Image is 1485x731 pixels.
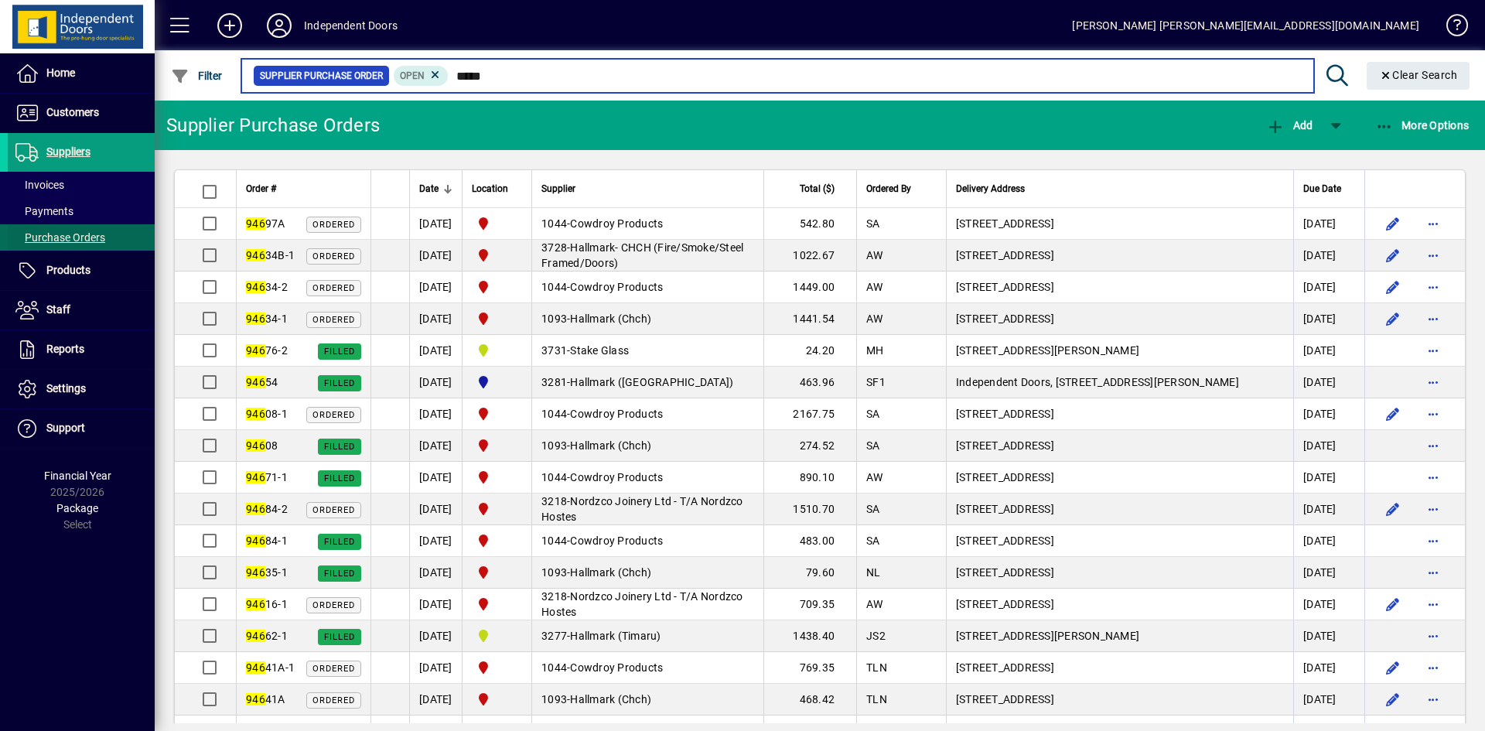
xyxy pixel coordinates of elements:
button: More options [1421,433,1446,458]
td: 274.52 [763,430,856,462]
span: 1044 [541,661,567,674]
td: - [531,462,763,494]
span: Ordered By [866,180,911,197]
td: 463.96 [763,367,856,398]
span: Cromwell Central Otago [472,373,522,391]
button: More options [1421,623,1446,648]
em: 946 [246,661,265,674]
td: [STREET_ADDRESS] [946,398,1293,430]
span: Settings [46,382,86,395]
span: Cowdroy Products [570,217,663,230]
span: Christchurch [472,531,522,550]
td: [DATE] [409,557,462,589]
td: 1438.40 [763,620,856,652]
span: NL [866,566,881,579]
span: Filled [324,537,355,547]
button: More options [1421,243,1446,268]
span: Cowdroy Products [570,281,663,293]
span: Filled [324,473,355,483]
span: Supplier Purchase Order [260,68,383,84]
div: Supplier Purchase Orders [166,113,380,138]
span: Products [46,264,90,276]
span: Supplier [541,180,575,197]
button: More options [1421,306,1446,331]
span: 1093 [541,313,567,325]
span: Package [56,502,98,514]
span: Clear Search [1379,69,1458,81]
td: - [531,430,763,462]
span: Due Date [1303,180,1341,197]
span: Hallmark (Chch) [570,693,651,705]
td: - [531,525,763,557]
span: 1044 [541,471,567,483]
span: SA [866,408,880,420]
em: 946 [246,471,265,483]
span: 3731 [541,344,567,357]
button: Edit [1381,243,1405,268]
span: Filled [324,632,355,642]
td: - [531,494,763,525]
button: More options [1421,401,1446,426]
em: 946 [246,217,265,230]
span: Staff [46,303,70,316]
span: Filled [324,442,355,452]
span: Hallmark ([GEOGRAPHIC_DATA]) [570,376,733,388]
td: [STREET_ADDRESS] [946,272,1293,303]
a: Reports [8,330,155,369]
span: Christchurch [472,309,522,328]
div: Date [419,180,452,197]
div: [PERSON_NAME] [PERSON_NAME][EMAIL_ADDRESS][DOMAIN_NAME] [1072,13,1419,38]
button: More options [1421,528,1446,553]
td: [DATE] [409,462,462,494]
td: [DATE] [409,335,462,367]
span: SF1 [866,376,886,388]
span: Christchurch [472,595,522,613]
td: - [531,684,763,716]
button: Filter [167,62,227,90]
button: Profile [254,12,304,39]
span: Nordzco Joinery Ltd - T/A Nordzco Hostes [541,590,743,618]
td: 1022.67 [763,240,856,272]
span: 34-1 [246,313,288,325]
span: 3281 [541,376,567,388]
td: [DATE] [409,240,462,272]
button: More options [1421,655,1446,680]
span: Filled [324,378,355,388]
span: Filled [324,347,355,357]
em: 946 [246,503,265,515]
span: Ordered [312,600,355,610]
td: 709.35 [763,589,856,620]
span: Timaru [472,627,522,645]
a: Payments [8,198,155,224]
td: [STREET_ADDRESS] [946,462,1293,494]
span: Date [419,180,439,197]
a: Support [8,409,155,448]
td: 890.10 [763,462,856,494]
button: More options [1421,497,1446,521]
button: More options [1421,560,1446,585]
td: [STREET_ADDRESS][PERSON_NAME] [946,335,1293,367]
button: Edit [1381,275,1405,299]
span: Filled [324,569,355,579]
td: 468.42 [763,684,856,716]
a: Staff [8,291,155,330]
div: Supplier [541,180,754,197]
span: 34B-1 [246,249,295,261]
span: Nordzco Joinery Ltd - T/A Nordzco Hostes [541,495,743,523]
td: - [531,208,763,240]
td: [STREET_ADDRESS] [946,208,1293,240]
span: AW [866,598,883,610]
td: - [531,303,763,335]
em: 946 [246,376,265,388]
span: 54 [246,376,278,388]
span: Hallmark (Chch) [570,439,651,452]
span: Add [1266,119,1313,132]
em: 946 [246,408,265,420]
span: AW [866,249,883,261]
div: Independent Doors [304,13,398,38]
button: Add [1262,111,1316,139]
span: Ordered [312,505,355,515]
button: Edit [1381,211,1405,236]
span: Cowdroy Products [570,471,663,483]
a: Purchase Orders [8,224,155,251]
